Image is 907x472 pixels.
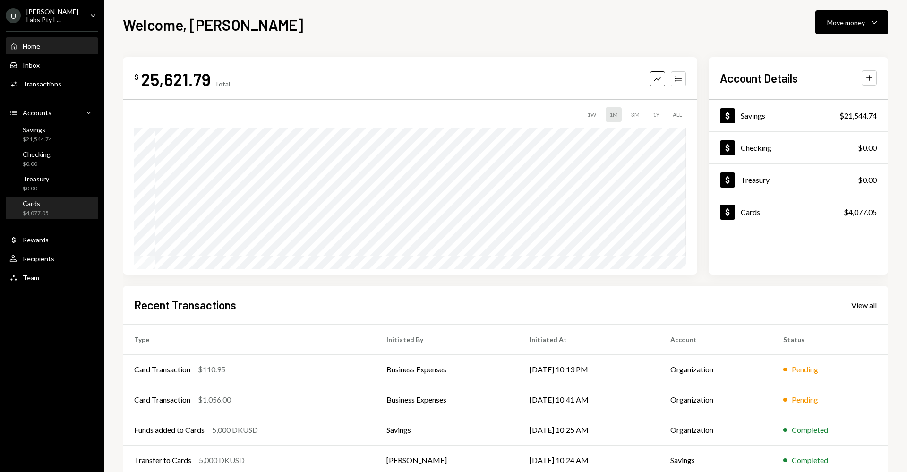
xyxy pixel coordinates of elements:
[709,164,888,196] a: Treasury$0.00
[23,42,40,50] div: Home
[741,175,770,184] div: Treasury
[134,72,139,82] div: $
[375,354,518,385] td: Business Expenses
[851,300,877,310] a: View all
[606,107,622,122] div: 1M
[375,324,518,354] th: Initiated By
[6,231,98,248] a: Rewards
[6,250,98,267] a: Recipients
[669,107,686,122] div: ALL
[23,126,52,134] div: Savings
[741,143,771,152] div: Checking
[6,56,98,73] a: Inbox
[123,15,303,34] h1: Welcome, [PERSON_NAME]
[518,354,659,385] td: [DATE] 10:13 PM
[26,8,82,24] div: [PERSON_NAME] Labs Pty L...
[792,364,818,375] div: Pending
[518,385,659,415] td: [DATE] 10:41 AM
[23,255,54,263] div: Recipients
[212,424,258,436] div: 5,000 DKUSD
[583,107,600,122] div: 1W
[199,455,245,466] div: 5,000 DKUSD
[709,132,888,163] a: Checking$0.00
[792,455,828,466] div: Completed
[792,424,828,436] div: Completed
[375,385,518,415] td: Business Expenses
[6,104,98,121] a: Accounts
[23,136,52,144] div: $21,544.74
[709,100,888,131] a: Savings$21,544.74
[518,415,659,445] td: [DATE] 10:25 AM
[851,300,877,310] div: View all
[198,364,225,375] div: $110.95
[23,274,39,282] div: Team
[6,123,98,146] a: Savings$21,544.74
[198,394,231,405] div: $1,056.00
[741,207,760,216] div: Cards
[815,10,888,34] button: Move money
[23,61,40,69] div: Inbox
[827,17,865,27] div: Move money
[23,80,61,88] div: Transactions
[134,394,190,405] div: Card Transaction
[792,394,818,405] div: Pending
[858,142,877,154] div: $0.00
[23,160,51,168] div: $0.00
[659,385,772,415] td: Organization
[659,415,772,445] td: Organization
[6,197,98,219] a: Cards$4,077.05
[23,175,49,183] div: Treasury
[134,455,191,466] div: Transfer to Cards
[23,209,49,217] div: $4,077.05
[6,147,98,170] a: Checking$0.00
[858,174,877,186] div: $0.00
[659,324,772,354] th: Account
[709,196,888,228] a: Cards$4,077.05
[649,107,663,122] div: 1Y
[6,269,98,286] a: Team
[659,354,772,385] td: Organization
[6,37,98,54] a: Home
[134,364,190,375] div: Card Transaction
[375,415,518,445] td: Savings
[518,324,659,354] th: Initiated At
[134,297,236,313] h2: Recent Transactions
[214,80,230,88] div: Total
[844,206,877,218] div: $4,077.05
[134,424,205,436] div: Funds added to Cards
[6,8,21,23] div: U
[23,109,51,117] div: Accounts
[23,199,49,207] div: Cards
[6,172,98,195] a: Treasury$0.00
[23,185,49,193] div: $0.00
[720,70,798,86] h2: Account Details
[23,150,51,158] div: Checking
[23,236,49,244] div: Rewards
[741,111,765,120] div: Savings
[627,107,643,122] div: 3M
[6,75,98,92] a: Transactions
[772,324,888,354] th: Status
[839,110,877,121] div: $21,544.74
[123,324,375,354] th: Type
[141,69,211,90] div: 25,621.79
